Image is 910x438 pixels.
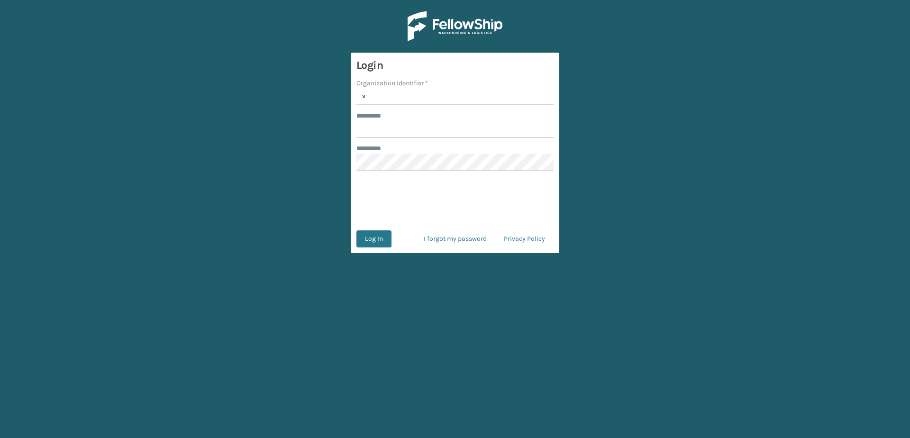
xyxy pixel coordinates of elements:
[356,230,391,247] button: Log In
[408,11,502,41] img: Logo
[356,58,554,73] h3: Login
[495,230,554,247] a: Privacy Policy
[356,78,428,88] label: Organization Identifier
[415,230,495,247] a: I forgot my password
[383,182,527,219] iframe: reCAPTCHA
